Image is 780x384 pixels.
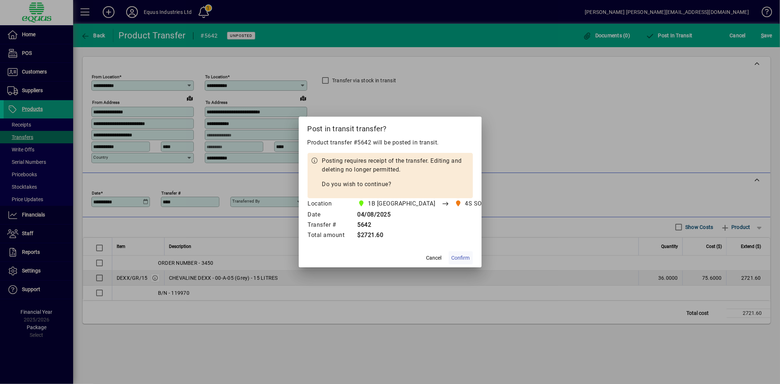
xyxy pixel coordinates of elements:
td: 04/08/2025 [352,210,520,220]
td: Total amount [308,230,352,241]
span: 4S SOUTHERN [453,199,509,209]
p: Do you wish to continue? [322,180,469,189]
p: Product transfer #5642 will be posted in transit. [308,138,473,147]
td: Location [308,198,352,210]
p: Posting requires receipt of the transfer. Editing and deleting no longer permitted. [322,157,469,174]
td: Transfer # [308,220,352,230]
span: 1B BLENHEIM [356,199,438,209]
span: 1B [GEOGRAPHIC_DATA] [368,199,436,208]
span: Cancel [426,254,442,262]
td: $2721.60 [352,230,520,241]
td: Date [308,210,352,220]
span: Confirm [452,254,470,262]
h2: Post in transit transfer? [299,117,482,138]
td: 5642 [352,220,520,230]
button: Confirm [449,251,473,264]
button: Cancel [422,251,446,264]
span: 4S SOUTHERN [465,199,506,208]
